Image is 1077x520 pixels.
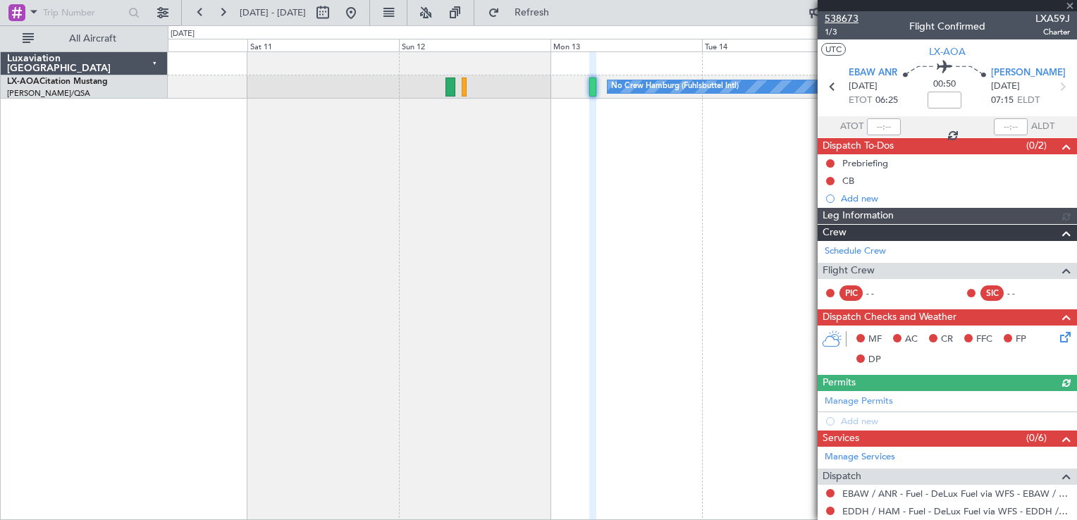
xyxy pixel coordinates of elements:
span: ETOT [849,94,872,108]
span: Flight Crew [823,263,875,279]
span: Dispatch [823,469,861,485]
span: FFC [976,333,992,347]
span: MF [868,333,882,347]
div: Flight Confirmed [909,19,985,34]
input: Trip Number [43,2,124,23]
div: - - [866,287,898,299]
span: LX-AOA [7,78,39,86]
span: DP [868,353,881,367]
span: ATOT [840,120,863,134]
span: [DATE] [991,80,1020,94]
span: Dispatch To-Dos [823,138,894,154]
a: Schedule Crew [825,244,886,259]
span: [PERSON_NAME] [991,66,1066,80]
div: SIC [980,285,1004,301]
span: Charter [1035,26,1070,38]
a: LX-AOACitation Mustang [7,78,108,86]
div: Fri 10 [96,39,247,51]
span: Crew [823,225,847,241]
span: AC [905,333,918,347]
span: Services [823,431,859,447]
span: 07:15 [991,94,1014,108]
span: Dispatch Checks and Weather [823,309,956,326]
span: 00:50 [933,78,956,92]
div: PIC [839,285,863,301]
a: EBAW / ANR - Fuel - DeLux Fuel via WFS - EBAW / ANR [842,488,1070,500]
span: LXA59J [1035,11,1070,26]
span: (0/2) [1026,138,1047,153]
span: [DATE] [849,80,878,94]
span: ELDT [1017,94,1040,108]
div: Mon 13 [550,39,702,51]
div: [DATE] [171,28,195,40]
span: FP [1016,333,1026,347]
span: ALDT [1031,120,1054,134]
span: Refresh [503,8,562,18]
span: (0/6) [1026,431,1047,445]
a: Manage Services [825,450,895,464]
span: 06:25 [875,94,898,108]
button: Refresh [481,1,566,24]
div: Add new [841,192,1070,204]
span: LX-AOA [929,44,966,59]
div: No Crew Hamburg (Fuhlsbuttel Intl) [611,76,739,97]
div: CB [842,175,854,187]
div: Tue 14 [702,39,854,51]
div: Sat 11 [247,39,399,51]
span: 538673 [825,11,858,26]
a: [PERSON_NAME]/QSA [7,88,90,99]
a: EDDH / HAM - Fuel - DeLux Fuel via WFS - EDDH / HAM [842,505,1070,517]
div: - - [1007,287,1039,299]
span: All Aircraft [37,34,149,44]
span: [DATE] - [DATE] [240,6,306,19]
div: Prebriefing [842,157,888,169]
span: CR [941,333,953,347]
button: All Aircraft [16,27,153,50]
span: 1/3 [825,26,858,38]
div: Sun 12 [399,39,550,51]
